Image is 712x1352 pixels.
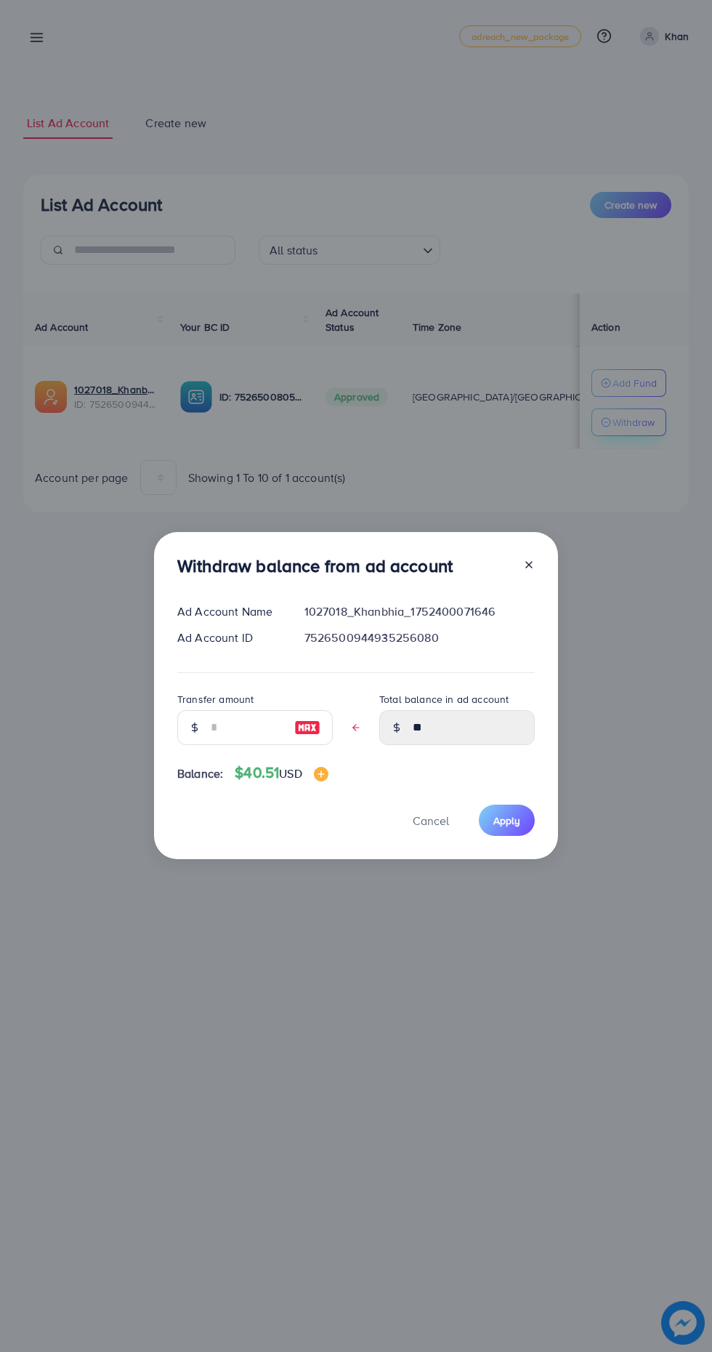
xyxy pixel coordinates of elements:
[413,813,449,829] span: Cancel
[177,692,254,707] label: Transfer amount
[166,629,293,646] div: Ad Account ID
[314,767,328,781] img: image
[166,603,293,620] div: Ad Account Name
[493,813,520,828] span: Apply
[479,805,535,836] button: Apply
[177,555,453,576] h3: Withdraw balance from ad account
[379,692,509,707] label: Total balance in ad account
[235,764,328,782] h4: $40.51
[177,765,223,782] span: Balance:
[395,805,467,836] button: Cancel
[293,629,546,646] div: 7526500944935256080
[294,719,320,736] img: image
[293,603,546,620] div: 1027018_Khanbhia_1752400071646
[279,765,302,781] span: USD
